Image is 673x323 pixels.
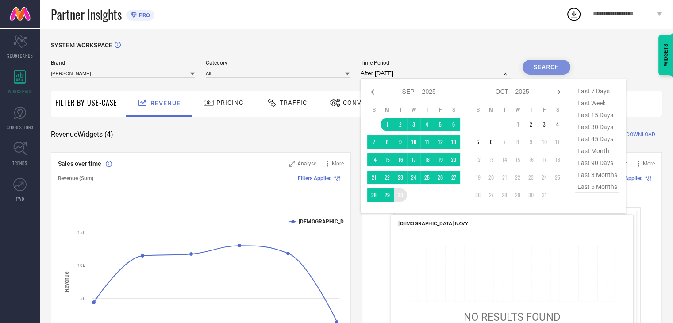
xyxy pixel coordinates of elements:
[367,135,381,149] td: Sun Sep 07 2025
[551,135,564,149] td: Sat Oct 11 2025
[80,296,85,301] text: 5L
[575,157,619,169] span: last 90 days
[538,118,551,131] td: Fri Oct 03 2025
[342,175,344,181] span: |
[398,220,468,227] span: [DEMOGRAPHIC_DATA] NAVY
[471,135,485,149] td: Sun Oct 05 2025
[206,60,350,66] span: Category
[447,118,460,131] td: Sat Sep 06 2025
[394,118,407,131] td: Tue Sep 02 2025
[524,118,538,131] td: Thu Oct 02 2025
[58,175,93,181] span: Revenue (Sum)
[216,99,244,106] span: Pricing
[150,100,181,107] span: Revenue
[524,188,538,202] td: Thu Oct 30 2025
[485,153,498,166] td: Mon Oct 13 2025
[420,135,434,149] td: Thu Sep 11 2025
[7,124,34,131] span: SUGGESTIONS
[77,263,85,268] text: 10L
[575,97,619,109] span: last week
[407,118,420,131] td: Wed Sep 03 2025
[420,118,434,131] td: Thu Sep 04 2025
[367,87,378,97] div: Previous month
[381,153,394,166] td: Mon Sep 15 2025
[498,171,511,184] td: Tue Oct 21 2025
[524,153,538,166] td: Thu Oct 16 2025
[361,68,511,79] input: Select time period
[538,153,551,166] td: Fri Oct 17 2025
[381,118,394,131] td: Mon Sep 01 2025
[524,106,538,113] th: Thursday
[7,52,33,59] span: SCORECARDS
[343,99,386,106] span: Conversion
[524,171,538,184] td: Thu Oct 23 2025
[511,106,524,113] th: Wednesday
[554,87,564,97] div: Next month
[394,135,407,149] td: Tue Sep 09 2025
[77,230,85,235] text: 15L
[575,181,619,193] span: last 6 months
[498,188,511,202] td: Tue Oct 28 2025
[51,60,195,66] span: Brand
[407,171,420,184] td: Wed Sep 24 2025
[381,135,394,149] td: Mon Sep 08 2025
[551,106,564,113] th: Saturday
[64,271,70,292] tspan: Revenue
[485,106,498,113] th: Monday
[551,171,564,184] td: Sat Oct 25 2025
[407,153,420,166] td: Wed Sep 17 2025
[434,153,447,166] td: Fri Sep 19 2025
[538,135,551,149] td: Fri Oct 10 2025
[51,5,122,23] span: Partner Insights
[575,109,619,121] span: last 15 days
[297,161,316,167] span: Analyse
[575,169,619,181] span: last 3 months
[394,188,407,202] td: Tue Sep 30 2025
[498,153,511,166] td: Tue Oct 14 2025
[538,188,551,202] td: Fri Oct 31 2025
[394,153,407,166] td: Tue Sep 16 2025
[485,171,498,184] td: Mon Oct 20 2025
[381,171,394,184] td: Mon Sep 22 2025
[51,42,112,49] span: SYSTEM WORKSPACE
[511,188,524,202] td: Wed Oct 29 2025
[511,153,524,166] td: Wed Oct 15 2025
[566,6,582,22] div: Open download list
[367,171,381,184] td: Sun Sep 21 2025
[447,135,460,149] td: Sat Sep 13 2025
[447,153,460,166] td: Sat Sep 20 2025
[511,118,524,131] td: Wed Oct 01 2025
[575,145,619,157] span: last month
[299,219,370,225] text: [DEMOGRAPHIC_DATA] NAVY
[434,118,447,131] td: Fri Sep 05 2025
[51,130,113,139] span: Revenue Widgets ( 4 )
[538,106,551,113] th: Friday
[12,160,27,166] span: TRENDS
[654,175,655,181] span: |
[434,106,447,113] th: Friday
[55,97,117,108] span: Filter By Use-Case
[498,135,511,149] td: Tue Oct 07 2025
[511,135,524,149] td: Wed Oct 08 2025
[394,106,407,113] th: Tuesday
[524,135,538,149] td: Thu Oct 09 2025
[447,106,460,113] th: Saturday
[575,121,619,133] span: last 30 days
[332,161,344,167] span: More
[58,160,101,167] span: Sales over time
[447,171,460,184] td: Sat Sep 27 2025
[551,153,564,166] td: Sat Oct 18 2025
[434,171,447,184] td: Fri Sep 26 2025
[471,188,485,202] td: Sun Oct 26 2025
[394,171,407,184] td: Tue Sep 23 2025
[485,135,498,149] td: Mon Oct 06 2025
[471,106,485,113] th: Sunday
[381,188,394,202] td: Mon Sep 29 2025
[407,106,420,113] th: Wednesday
[407,135,420,149] td: Wed Sep 10 2025
[643,161,655,167] span: More
[8,88,32,95] span: WORKSPACE
[434,135,447,149] td: Fri Sep 12 2025
[16,196,24,202] span: FWD
[367,106,381,113] th: Sunday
